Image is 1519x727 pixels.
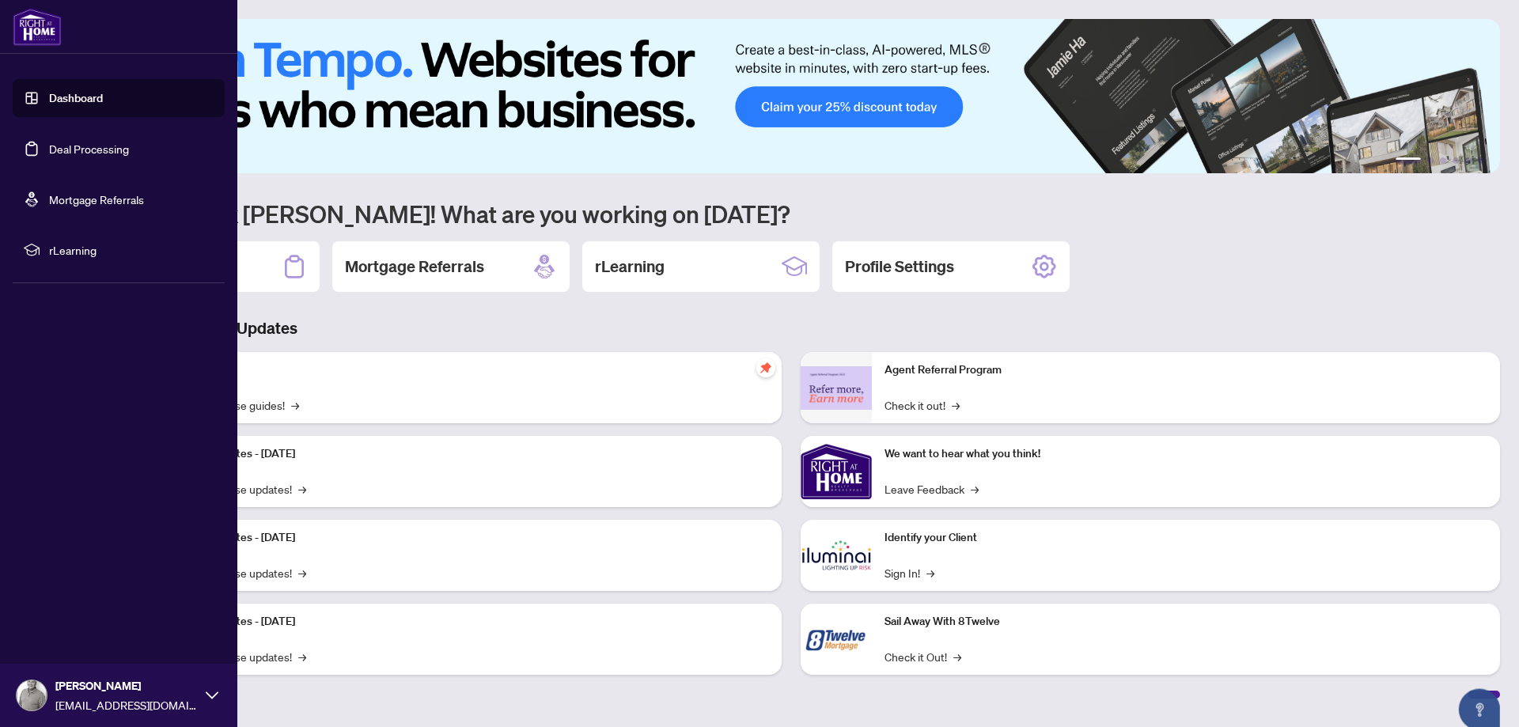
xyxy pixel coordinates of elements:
span: → [298,480,306,498]
span: pushpin [756,358,775,377]
button: 5 [1465,157,1472,164]
span: → [953,648,961,665]
h3: Brokerage & Industry Updates [82,317,1500,339]
button: 2 [1427,157,1434,164]
p: Sail Away With 8Twelve [885,613,1487,630]
h2: rLearning [595,256,665,278]
p: Platform Updates - [DATE] [166,445,769,463]
img: Slide 0 [82,19,1500,173]
a: Mortgage Referrals [49,192,144,206]
p: Platform Updates - [DATE] [166,529,769,547]
button: 6 [1478,157,1484,164]
button: 3 [1440,157,1446,164]
span: [EMAIL_ADDRESS][DOMAIN_NAME] [55,696,198,714]
img: Agent Referral Program [801,366,872,410]
span: rLearning [49,241,214,259]
a: Check it out!→ [885,396,960,414]
p: Self-Help [166,362,769,379]
a: Leave Feedback→ [885,480,979,498]
p: Identify your Client [885,529,1487,547]
span: [PERSON_NAME] [55,677,198,695]
img: Profile Icon [17,680,47,710]
span: → [298,564,306,581]
p: Platform Updates - [DATE] [166,613,769,630]
a: Dashboard [49,91,103,105]
h1: Welcome back [PERSON_NAME]! What are you working on [DATE]? [82,199,1500,229]
a: Deal Processing [49,142,129,156]
a: Check it Out!→ [885,648,961,665]
button: 1 [1396,157,1421,164]
h2: Profile Settings [845,256,954,278]
p: We want to hear what you think! [885,445,1487,463]
span: → [952,396,960,414]
img: Identify your Client [801,520,872,591]
img: Sail Away With 8Twelve [801,604,872,675]
img: We want to hear what you think! [801,436,872,507]
p: Agent Referral Program [885,362,1487,379]
button: Open asap [1456,672,1503,719]
a: Sign In!→ [885,564,934,581]
span: → [971,480,979,498]
span: → [926,564,934,581]
span: → [298,648,306,665]
span: → [291,396,299,414]
h2: Mortgage Referrals [345,256,484,278]
img: logo [13,8,62,46]
button: 4 [1453,157,1459,164]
